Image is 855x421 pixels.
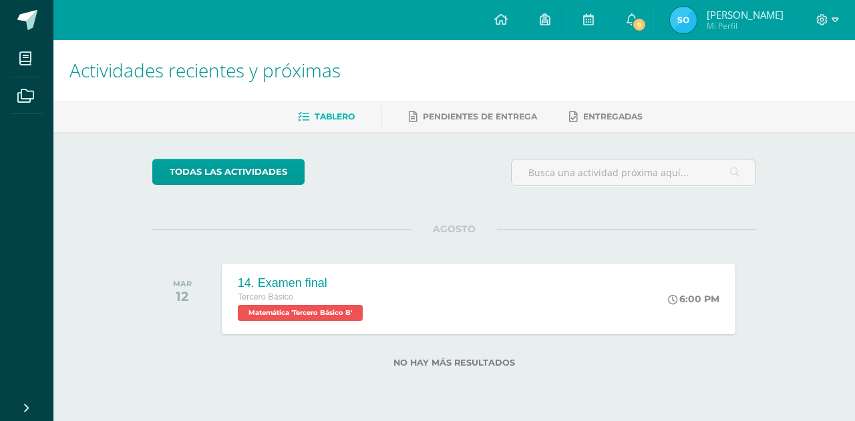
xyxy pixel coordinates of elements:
span: Tablero [315,111,355,121]
div: MAR [173,279,192,288]
a: Entregadas [569,106,643,127]
a: Tablero [298,106,355,127]
span: Mi Perfil [707,20,784,31]
a: todas las Actividades [152,159,305,185]
div: 6:00 PM [668,293,719,305]
span: Pendientes de entrega [423,111,537,121]
span: 9 [632,17,647,32]
input: Busca una actividad próxima aquí... [512,159,756,185]
span: Entregadas [583,111,643,121]
span: AGOSTO [411,223,497,235]
div: 12 [173,288,192,304]
span: Tercero Básico [238,292,293,302]
span: Actividades recientes y próximas [69,57,341,83]
label: No hay más resultados [152,358,757,368]
img: 4d0c5ba52077301d53af751bf3f246d2.png [670,7,697,33]
span: Matemática 'Tercero Básico B' [238,305,363,321]
div: 14. Examen final [238,276,366,290]
a: Pendientes de entrega [409,106,537,127]
span: [PERSON_NAME] [707,8,784,21]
